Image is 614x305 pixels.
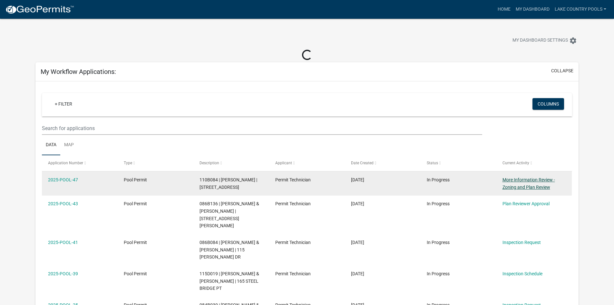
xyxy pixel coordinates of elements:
datatable-header-cell: Applicant [269,155,345,171]
a: Data [42,135,60,156]
span: Current Activity [502,161,529,165]
a: + Filter [50,98,77,110]
span: 09/02/2025 [351,240,364,245]
a: Inspection Schedule [502,271,542,276]
span: 110B084 | ROSENWASSER STEVEN J | 139 WOODHAVEN DR [200,177,257,190]
span: 08/11/2025 [351,271,364,276]
span: 086B084 | STRICKLAND WILLIAM A & CATHERINE P | 115 EMMA DR [200,240,259,260]
a: Lake Country Pools [552,3,609,15]
span: Permit Technician [275,177,311,182]
a: 2025-POOL-47 [48,177,78,182]
span: 115D019 | LEVENGOOD GARY A & LISA K | 165 STEEL BRIDGE PT [200,271,259,291]
datatable-header-cell: Type [118,155,193,171]
span: 086B136 | SCHOEN RANDY & ELIZABETH | 129 SINCLAIR DR [200,201,259,228]
datatable-header-cell: Description [193,155,269,171]
span: Date Created [351,161,374,165]
a: Plan Reviewer Approval [502,201,550,206]
button: Columns [532,98,564,110]
span: In Progress [427,240,450,245]
a: My Dashboard [513,3,552,15]
input: Search for applications [42,122,482,135]
a: 2025-POOL-43 [48,201,78,206]
span: In Progress [427,271,450,276]
span: Applicant [275,161,292,165]
span: Pool Permit [124,240,147,245]
span: Status [427,161,438,165]
a: 2025-POOL-39 [48,271,78,276]
span: Pool Permit [124,201,147,206]
span: Type [124,161,132,165]
span: In Progress [427,201,450,206]
span: Description [200,161,219,165]
a: 2025-POOL-41 [48,240,78,245]
button: My Dashboard Settingssettings [507,34,582,47]
span: In Progress [427,177,450,182]
a: Map [60,135,78,156]
button: collapse [551,67,573,74]
span: Application Number [48,161,83,165]
span: Permit Technician [275,240,311,245]
datatable-header-cell: Application Number [42,155,118,171]
span: My Dashboard Settings [512,37,568,45]
span: Pool Permit [124,271,147,276]
a: Home [495,3,513,15]
span: 09/08/2025 [351,201,364,206]
datatable-header-cell: Date Created [345,155,421,171]
span: 09/19/2025 [351,177,364,182]
span: Pool Permit [124,177,147,182]
datatable-header-cell: Status [420,155,496,171]
span: Permit Technician [275,271,311,276]
i: settings [569,37,577,45]
a: More Information Review - Zoning and Plan Review [502,177,555,190]
a: Inspection Request [502,240,541,245]
datatable-header-cell: Current Activity [496,155,572,171]
h5: My Workflow Applications: [41,68,116,76]
span: Permit Technician [275,201,311,206]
